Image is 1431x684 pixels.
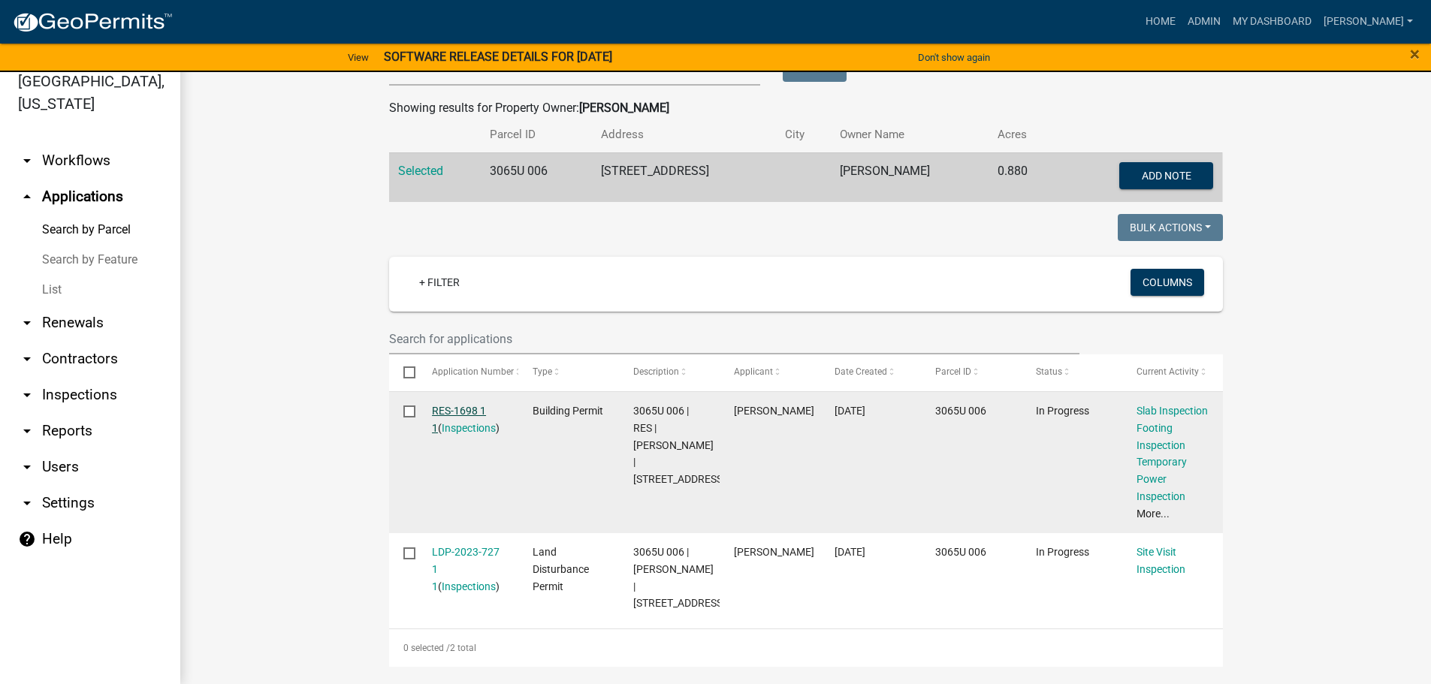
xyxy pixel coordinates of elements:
[533,366,552,377] span: Type
[18,386,36,404] i: arrow_drop_down
[432,402,504,437] div: ( )
[18,188,36,206] i: arrow_drop_up
[1137,405,1208,417] a: Slab Inspection
[820,354,921,390] datatable-header-cell: Date Created
[912,45,996,70] button: Don't show again
[442,580,496,592] a: Inspections
[432,405,486,434] a: RES-1698 1 1
[1122,354,1223,390] datatable-header-cell: Current Activity
[734,546,814,558] span: ANTONIO CRUZ
[1137,508,1170,520] a: More...
[1137,456,1187,502] a: Temporary Power Inspection
[831,117,989,152] th: Owner Name
[407,269,472,296] a: + Filter
[1182,8,1227,36] a: Admin
[481,117,592,152] th: Parcel ID
[533,405,603,417] span: Building Permit
[389,324,1080,354] input: Search for applications
[432,544,504,595] div: ( )
[18,530,36,548] i: help
[1119,162,1213,189] button: Add Note
[720,354,820,390] datatable-header-cell: Applicant
[1140,8,1182,36] a: Home
[533,546,589,592] span: Land Disturbance Permit
[1036,366,1062,377] span: Status
[835,546,865,558] span: 04/26/2023
[592,152,776,202] td: [STREET_ADDRESS]
[831,152,989,202] td: [PERSON_NAME]
[442,422,496,434] a: Inspections
[592,117,776,152] th: Address
[1410,45,1420,63] button: Close
[989,117,1058,152] th: Acres
[1227,8,1318,36] a: My Dashboard
[18,422,36,440] i: arrow_drop_down
[1137,366,1199,377] span: Current Activity
[579,101,669,115] strong: [PERSON_NAME]
[921,354,1022,390] datatable-header-cell: Parcel ID
[389,354,418,390] datatable-header-cell: Select
[1036,405,1089,417] span: In Progress
[398,164,443,178] a: Selected
[18,350,36,368] i: arrow_drop_down
[432,366,514,377] span: Application Number
[18,152,36,170] i: arrow_drop_down
[835,366,887,377] span: Date Created
[1318,8,1419,36] a: [PERSON_NAME]
[1036,546,1089,558] span: In Progress
[389,99,1223,117] div: Showing results for Property Owner:
[1137,546,1185,575] a: Site Visit Inspection
[1118,214,1223,241] button: Bulk Actions
[989,152,1058,202] td: 0.880
[935,546,986,558] span: 3065U 006
[633,405,726,485] span: 3065U 006 | RES | ANTONIO Z CRUZ | 126 EVERGREEN DR
[403,643,450,653] span: 0 selected /
[1137,422,1185,451] a: Footing Inspection
[1131,269,1204,296] button: Columns
[835,405,865,417] span: 07/06/2023
[935,405,986,417] span: 3065U 006
[633,366,679,377] span: Description
[1410,44,1420,65] span: ×
[18,458,36,476] i: arrow_drop_down
[384,50,612,64] strong: SOFTWARE RELEASE DETAILS FOR [DATE]
[418,354,518,390] datatable-header-cell: Application Number
[1142,169,1191,181] span: Add Note
[734,405,814,417] span: Amando Cruz
[18,314,36,332] i: arrow_drop_down
[935,366,971,377] span: Parcel ID
[18,494,36,512] i: arrow_drop_down
[776,117,831,152] th: City
[518,354,619,390] datatable-header-cell: Type
[432,546,500,592] a: LDP-2023-727 1 1
[734,366,773,377] span: Applicant
[342,45,375,70] a: View
[1022,354,1122,390] datatable-header-cell: Status
[619,354,720,390] datatable-header-cell: Description
[633,546,726,609] span: 3065U 006 | ANTONIO Z CRUZ | 126 EVERGREEN DR
[389,629,1223,667] div: 2 total
[481,152,592,202] td: 3065U 006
